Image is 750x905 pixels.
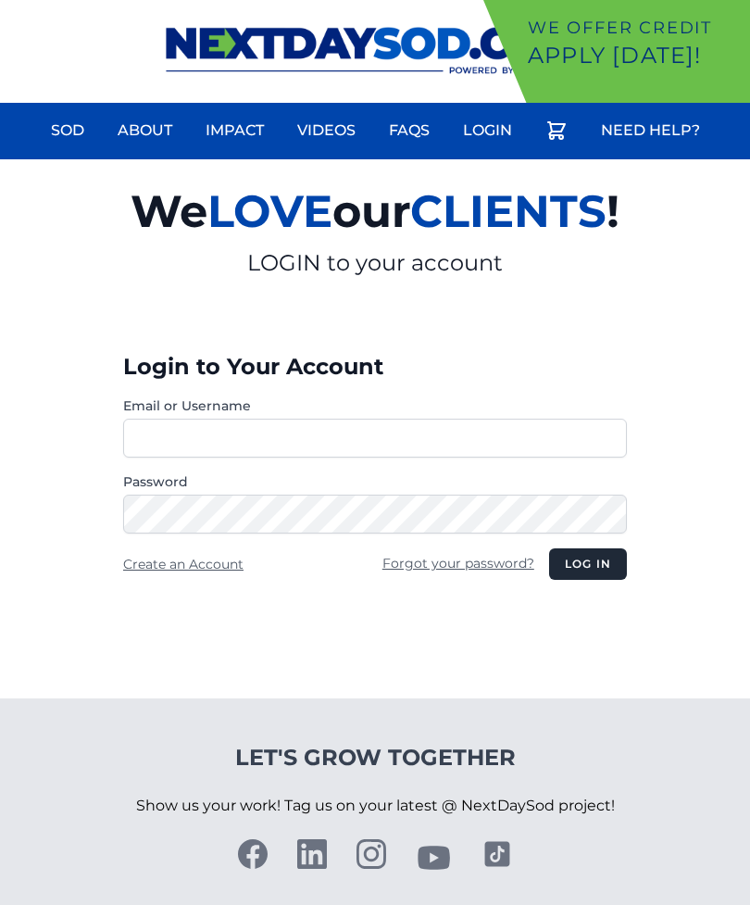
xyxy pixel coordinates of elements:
span: CLIENTS [410,184,606,238]
a: FAQs [378,108,441,153]
button: Log in [549,548,627,580]
p: Show us your work! Tag us on your latest @ NextDaySod project! [136,773,615,839]
span: LOVE [207,184,332,238]
p: LOGIN to your account [15,248,735,278]
a: Forgot your password? [382,555,534,572]
a: Sod [40,108,95,153]
h2: We our ! [15,174,735,248]
a: Videos [286,108,367,153]
label: Password [123,472,627,491]
a: Need Help? [590,108,711,153]
h4: Let's Grow Together [136,743,615,773]
a: About [106,108,183,153]
p: We offer Credit [528,15,743,41]
a: Create an Account [123,556,244,572]
p: Apply [DATE]! [528,41,743,70]
a: Login [452,108,523,153]
h3: Login to Your Account [123,352,627,382]
label: Email or Username [123,396,627,415]
a: Impact [194,108,275,153]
